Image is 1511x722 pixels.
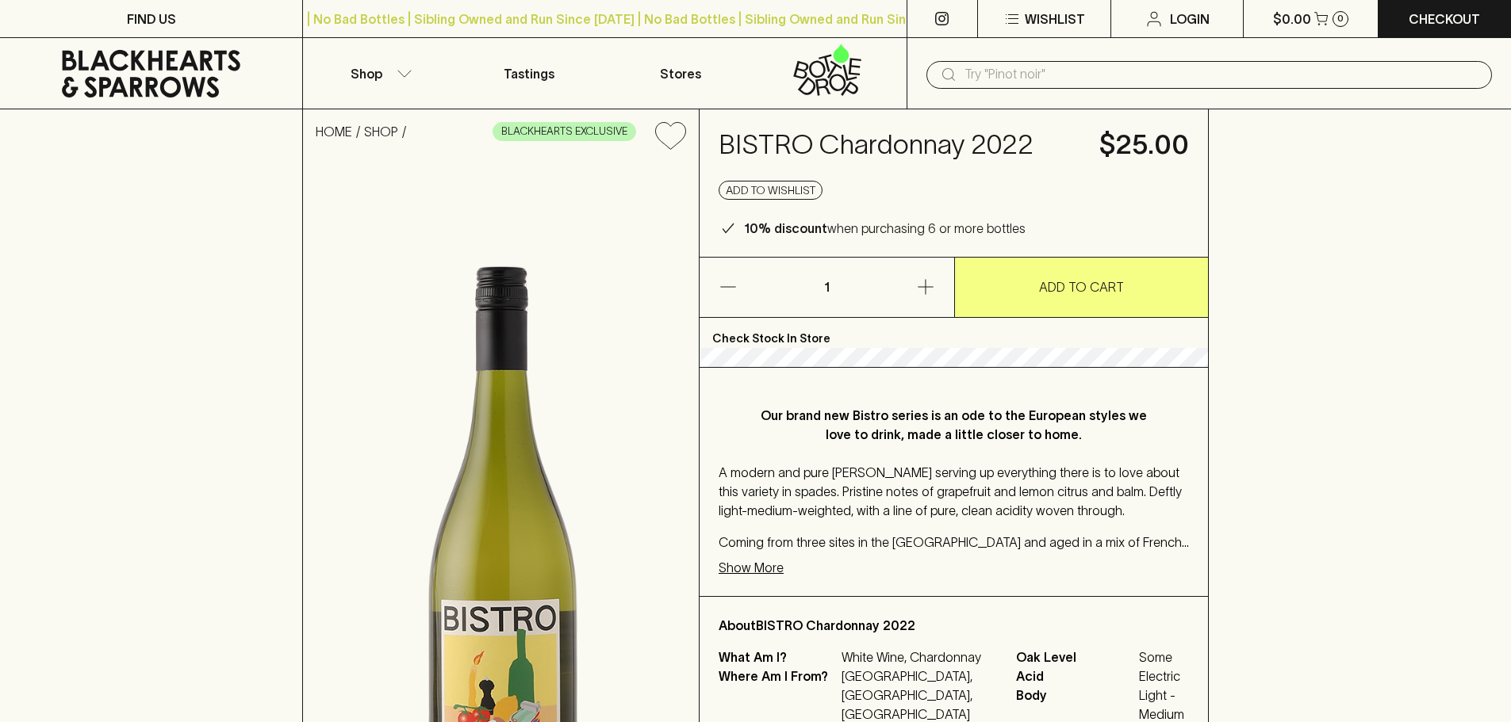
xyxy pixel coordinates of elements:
[750,406,1157,444] p: Our brand new Bistro series is an ode to the European styles we love to drink, made a little clos...
[1039,277,1124,296] p: ADD TO CART
[127,10,176,29] p: FIND US
[1016,667,1135,686] span: Acid
[1139,667,1189,686] span: Electric
[719,616,1189,635] p: About BISTRO Chardonnay 2022
[660,64,701,83] p: Stores
[807,258,846,317] p: 1
[1139,648,1189,667] span: Some
[454,38,604,109] a: Tastings
[965,62,1479,87] input: Try "Pinot noir"
[1099,128,1189,162] h4: $25.00
[316,124,352,139] a: HOME
[605,38,756,109] a: Stores
[1025,10,1085,29] p: Wishlist
[504,64,554,83] p: Tastings
[842,648,997,667] p: White Wine, Chardonnay
[303,38,454,109] button: Shop
[719,181,823,200] button: Add to wishlist
[493,124,635,139] span: BLACKHEARTS EXCLUSIVE
[1273,10,1311,29] p: $0.00
[1409,10,1480,29] p: Checkout
[719,533,1189,552] p: Coming from three sites in the [GEOGRAPHIC_DATA] and aged in a mix of French oak barriques, punch...
[649,116,692,156] button: Add to wishlist
[719,558,784,577] p: Show More
[955,258,1209,317] button: ADD TO CART
[1016,648,1135,667] span: Oak Level
[364,124,398,139] a: SHOP
[1170,10,1210,29] p: Login
[351,64,382,83] p: Shop
[719,128,1080,162] h4: BISTRO Chardonnay 2022
[719,648,838,667] p: What Am I?
[1337,14,1344,23] p: 0
[744,219,1026,238] p: when purchasing 6 or more bottles
[744,221,827,235] b: 10% discount
[700,318,1208,348] p: Check Stock In Store
[719,463,1189,520] p: A modern and pure [PERSON_NAME] serving up everything there is to love about this variety in spad...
